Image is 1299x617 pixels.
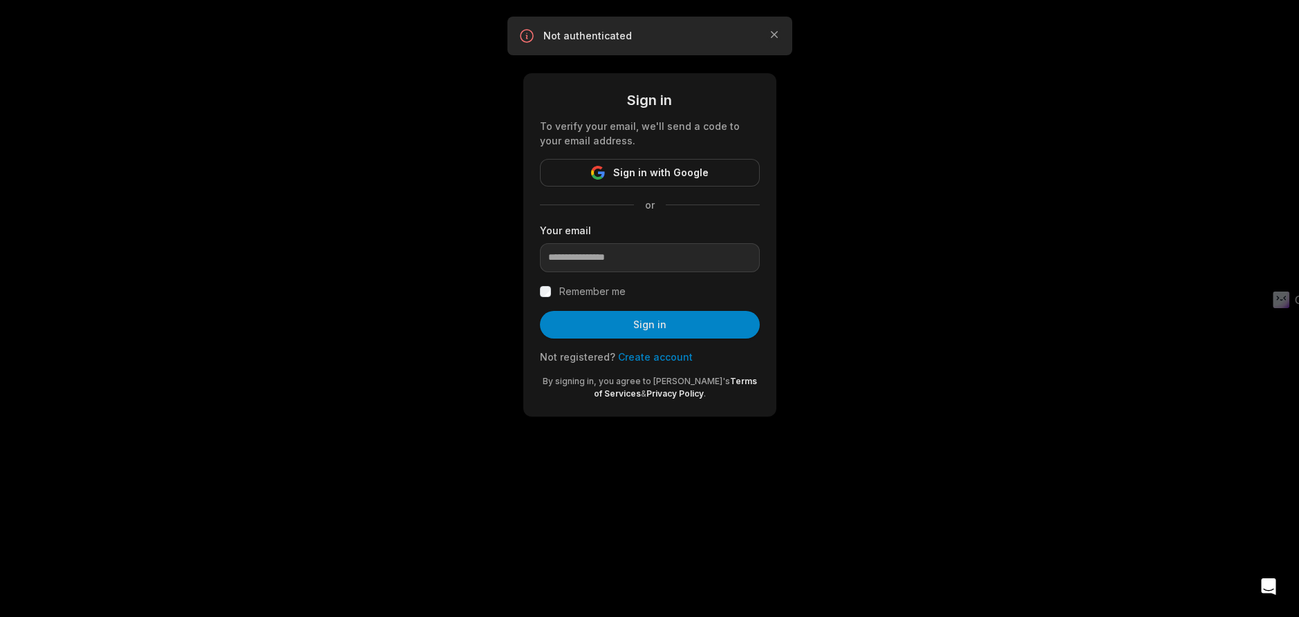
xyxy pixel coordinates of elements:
a: Terms of Services [594,376,757,399]
a: Create account [618,351,693,363]
span: or [634,198,666,212]
label: Remember me [559,283,626,300]
div: Open Intercom Messenger [1252,570,1285,603]
span: & [641,388,646,399]
span: Sign in with Google [613,164,709,181]
span: By signing in, you agree to [PERSON_NAME]'s [543,376,730,386]
div: To verify your email, we'll send a code to your email address. [540,119,760,148]
button: Sign in [540,311,760,339]
button: Sign in with Google [540,159,760,187]
div: Sign in [540,90,760,111]
span: . [704,388,706,399]
p: Not authenticated [543,29,756,43]
span: Not registered? [540,351,615,363]
a: Privacy Policy [646,388,704,399]
label: Your email [540,223,760,238]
